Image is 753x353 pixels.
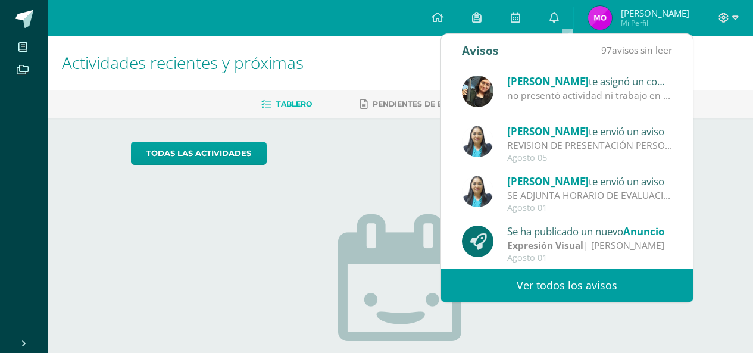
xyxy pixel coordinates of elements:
[621,18,689,28] span: Mi Perfil
[507,189,673,202] div: SE ADJUNTA HORARIO DE EVALUACIONES: Saludos cordiales, se adjunta horario de evaluaciones para la...
[261,95,312,114] a: Tablero
[462,34,499,67] div: Avisos
[360,95,474,114] a: Pendientes de entrega
[601,43,612,57] span: 97
[621,7,689,19] span: [PERSON_NAME]
[507,153,673,163] div: Agosto 05
[507,239,583,252] strong: Expresión Visual
[62,51,304,74] span: Actividades recientes y próximas
[131,142,267,165] a: todas las Actividades
[623,224,664,238] span: Anuncio
[276,99,312,108] span: Tablero
[373,99,474,108] span: Pendientes de entrega
[462,76,493,107] img: afbb90b42ddb8510e0c4b806fbdf27cc.png
[507,203,673,213] div: Agosto 01
[507,174,589,188] span: [PERSON_NAME]
[507,139,673,152] div: REVISION DE PRESENTACIÓN PERSONAL: Saludos Cordiales Les recordamos que estamos en evaluaciones d...
[507,123,673,139] div: te envió un aviso
[507,74,589,88] span: [PERSON_NAME]
[507,89,673,102] div: no presentó actividad ni trabajo en clase, se le dió tiempo
[441,269,693,302] a: Ver todos los avisos
[462,176,493,207] img: 49168807a2b8cca0ef2119beca2bd5ad.png
[462,126,493,157] img: 49168807a2b8cca0ef2119beca2bd5ad.png
[588,6,612,30] img: 241a20ffc5f0e5ea9f8e09b3c213cf84.png
[507,239,673,252] div: | [PERSON_NAME]
[507,223,673,239] div: Se ha publicado un nuevo
[601,43,672,57] span: avisos sin leer
[507,73,673,89] div: te asignó un comentario en 'Caligrafía musical' para 'Educación Artística'
[507,124,589,138] span: [PERSON_NAME]
[507,253,673,263] div: Agosto 01
[507,173,673,189] div: te envió un aviso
